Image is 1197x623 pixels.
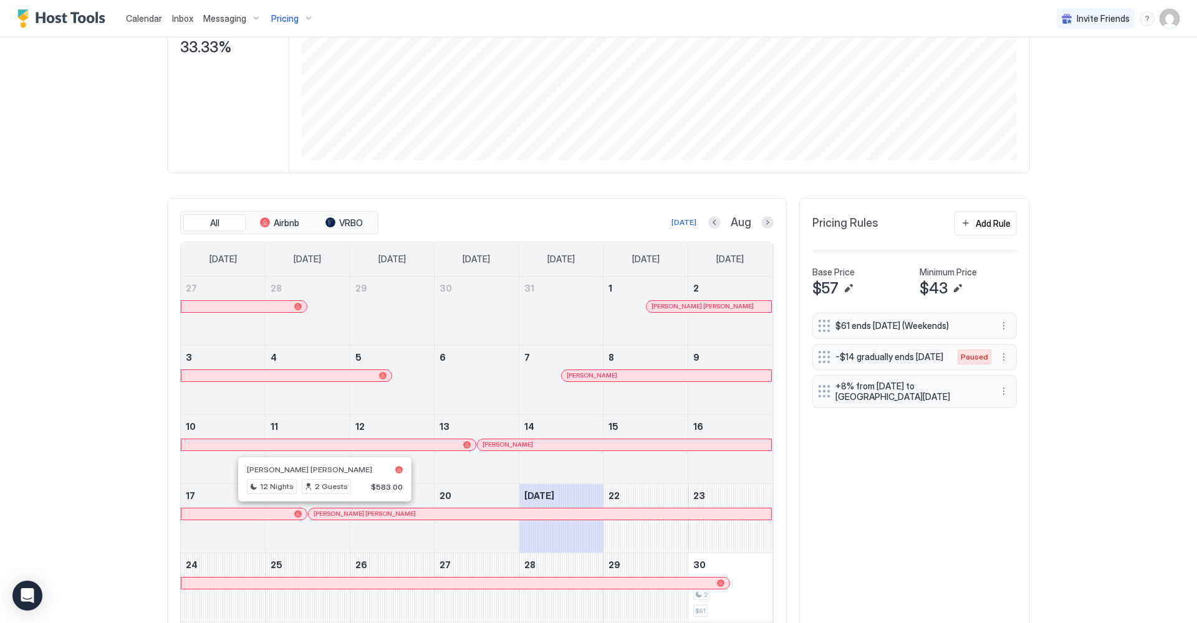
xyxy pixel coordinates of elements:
[608,490,620,501] span: 22
[355,352,362,363] span: 5
[519,415,603,438] a: August 14, 2025
[181,414,266,483] td: August 10, 2025
[126,12,162,25] a: Calendar
[920,279,948,298] span: $43
[961,351,988,363] span: Paused
[688,346,772,369] a: August 9, 2025
[210,217,219,229] span: All
[603,483,688,553] td: August 22, 2025
[996,384,1011,399] button: More options
[435,414,519,483] td: August 13, 2025
[181,415,265,438] a: August 10, 2025
[1160,9,1180,29] div: User profile
[704,591,708,599] span: 2
[350,277,435,346] td: July 29, 2025
[812,279,839,298] span: $57
[519,553,603,576] a: August 28, 2025
[688,414,772,483] td: August 16, 2025
[688,553,772,622] td: August 30, 2025
[651,302,767,310] div: [PERSON_NAME] [PERSON_NAME]
[620,242,672,276] a: Friday
[271,421,278,432] span: 11
[247,465,372,474] span: [PERSON_NAME] [PERSON_NAME]
[519,484,603,507] a: August 21, 2025
[435,277,519,346] td: July 30, 2025
[688,277,772,300] a: August 2, 2025
[186,352,192,363] span: 3
[519,414,603,483] td: August 14, 2025
[1077,13,1130,24] span: Invite Friends
[440,490,451,501] span: 20
[761,216,774,229] button: Next month
[271,559,282,570] span: 25
[271,13,299,24] span: Pricing
[366,242,418,276] a: Tuesday
[567,371,617,379] span: [PERSON_NAME]
[186,559,198,570] span: 24
[181,553,266,622] td: August 24, 2025
[603,346,688,369] a: August 8, 2025
[450,242,502,276] a: Wednesday
[812,267,855,278] span: Base Price
[435,553,519,622] td: August 27, 2025
[440,559,451,570] span: 27
[688,553,772,576] a: August 30, 2025
[17,9,111,28] a: Host Tools Logo
[266,483,350,553] td: August 18, 2025
[181,277,265,300] a: July 27, 2025
[835,320,984,331] span: $61 ends [DATE] (Weekends)
[350,277,435,300] a: July 29, 2025
[693,421,703,432] span: 16
[688,277,772,346] td: August 2, 2025
[197,242,249,276] a: Sunday
[266,414,350,483] td: August 11, 2025
[181,483,266,553] td: August 17, 2025
[186,421,196,432] span: 10
[172,12,193,25] a: Inbox
[294,254,321,265] span: [DATE]
[996,384,1011,399] div: menu
[812,216,878,231] span: Pricing Rules
[350,553,435,622] td: August 26, 2025
[186,283,197,293] span: 27
[608,559,620,570] span: 29
[688,484,772,507] a: August 23, 2025
[350,346,435,369] a: August 5, 2025
[731,216,751,230] span: Aug
[180,38,232,57] span: 33.33%
[350,553,435,576] a: August 26, 2025
[695,607,706,615] span: $61
[950,281,965,296] button: Edit
[608,421,618,432] span: 15
[603,345,688,414] td: August 8, 2025
[835,351,945,363] span: -$14 gradually ends [DATE]
[603,484,688,507] a: August 22, 2025
[271,352,277,363] span: 4
[435,345,519,414] td: August 6, 2025
[688,345,772,414] td: August 9, 2025
[954,211,1017,235] button: Add Rule
[180,211,378,235] div: tab-group
[440,352,446,363] span: 6
[183,214,246,232] button: All
[688,415,772,438] a: August 16, 2025
[371,482,403,492] span: $583.00
[976,217,1011,230] div: Add Rule
[435,415,519,438] a: August 13, 2025
[567,371,766,379] div: [PERSON_NAME]
[266,415,350,438] a: August 11, 2025
[603,553,688,576] a: August 29, 2025
[260,481,294,492] span: 12 Nights
[266,345,350,414] td: August 4, 2025
[209,254,237,265] span: [DATE]
[693,352,699,363] span: 9
[693,490,705,501] span: 23
[535,242,587,276] a: Thursday
[350,415,435,438] a: August 12, 2025
[519,553,603,622] td: August 28, 2025
[519,345,603,414] td: August 7, 2025
[996,318,1011,333] button: More options
[266,553,350,622] td: August 25, 2025
[483,440,533,449] span: [PERSON_NAME]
